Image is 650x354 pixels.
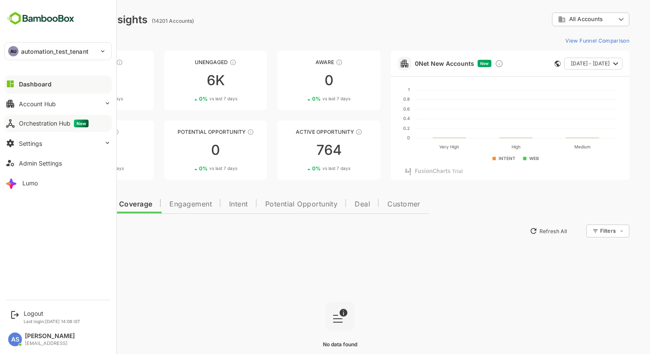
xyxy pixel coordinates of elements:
[19,80,52,88] div: Dashboard
[55,165,94,172] div: 0 %
[325,129,332,135] div: These accounts have open opportunities which might be at any of the Sales Stages
[29,201,122,208] span: Data Quality and Coverage
[306,59,313,66] div: These accounts have just entered the buying cycle and need further nurturing
[134,59,237,65] div: Unengaged
[569,223,599,239] div: Filters
[373,106,380,111] text: 0.6
[247,51,350,110] a: AwareThese accounts have just entered the buying cycle and need further nurturing00%vs last 7 days
[122,18,166,24] ag: (14201 Accounts)
[21,223,83,239] button: New Insights
[5,43,111,60] div: AUautomation_test_tenant
[373,96,380,102] text: 0.8
[86,59,93,66] div: These accounts have not been engaged with for a defined time period
[56,95,93,102] div: 1 %
[481,144,490,150] text: High
[377,135,380,140] text: 0
[247,143,350,157] div: 764
[134,74,237,87] div: 6K
[24,310,80,317] div: Logout
[4,135,112,152] button: Settings
[4,115,112,132] button: Orchestration HubNew
[66,165,94,172] span: vs last 7 days
[74,120,89,127] span: New
[385,60,444,67] a: 0Net New Accounts
[25,341,75,346] div: [EMAIL_ADDRESS]
[8,46,18,56] div: AU
[539,16,573,22] span: All Accounts
[325,201,340,208] span: Deal
[21,129,124,135] div: Engaged
[4,10,77,27] img: BambooboxFullLogoMark.5f36c76dfaba33ec1ec1367b70bb1252.svg
[21,13,117,26] div: Dashboard Insights
[19,100,56,108] div: Account Hub
[21,143,124,157] div: 0
[282,95,320,102] div: 0 %
[134,120,237,180] a: Potential OpportunityThese accounts are MQAs and can be passed on to Inside Sales00%vs last 7 days
[544,144,560,149] text: Medium
[357,201,390,208] span: Customer
[465,59,473,68] div: Discover new ICP-fit accounts showing engagement — via intent surges, anonymous website visits, L...
[169,165,207,172] div: 0 %
[179,165,207,172] span: vs last 7 days
[247,59,350,65] div: Aware
[21,59,124,65] div: Unreached
[21,47,89,56] p: automation_test_tenant
[282,165,320,172] div: 0 %
[522,11,599,28] div: All Accounts
[169,95,207,102] div: 0 %
[292,95,320,102] span: vs last 7 days
[293,341,327,348] span: No data found
[21,120,124,180] a: EngagedThese accounts are warm, further nurturing would qualify them to MQAs00%vs last 7 days
[292,165,320,172] span: vs last 7 days
[199,59,206,66] div: These accounts have not shown enough engagement and need nurturing
[373,126,380,131] text: 0.2
[570,228,586,234] div: Filters
[496,224,541,238] button: Refresh All
[4,154,112,172] button: Admin Settings
[134,129,237,135] div: Potential Opportunity
[21,74,124,87] div: 7K
[65,95,93,102] span: vs last 7 days
[534,58,592,70] button: [DATE] - [DATE]
[134,143,237,157] div: 0
[139,201,182,208] span: Engagement
[235,201,308,208] span: Potential Opportunity
[82,129,89,135] div: These accounts are warm, further nurturing would qualify them to MQAs
[541,58,579,69] span: [DATE] - [DATE]
[4,75,112,92] button: Dashboard
[409,144,429,150] text: Very High
[524,61,530,67] div: This card does not support filter and segments
[19,160,62,167] div: Admin Settings
[378,87,380,92] text: 1
[134,51,237,110] a: UnengagedThese accounts have not shown enough engagement and need nurturing6K0%vs last 7 days
[528,15,586,23] div: All Accounts
[450,61,459,66] span: New
[373,116,380,121] text: 0.4
[199,201,218,208] span: Intent
[24,319,80,324] p: Last login: [DATE] 14:08 IST
[4,95,112,112] button: Account Hub
[4,174,112,191] button: Lumo
[19,140,42,147] div: Settings
[22,179,38,187] div: Lumo
[532,34,599,47] button: View Funnel Comparison
[247,74,350,87] div: 0
[247,120,350,180] a: Active OpportunityThese accounts have open opportunities which might be at any of the Sales Stage...
[19,120,89,127] div: Orchestration Hub
[247,129,350,135] div: Active Opportunity
[25,332,75,340] div: [PERSON_NAME]
[179,95,207,102] span: vs last 7 days
[8,332,22,346] div: AS
[21,51,124,110] a: UnreachedThese accounts have not been engaged with for a defined time period7K1%vs last 7 days
[217,129,224,135] div: These accounts are MQAs and can be passed on to Inside Sales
